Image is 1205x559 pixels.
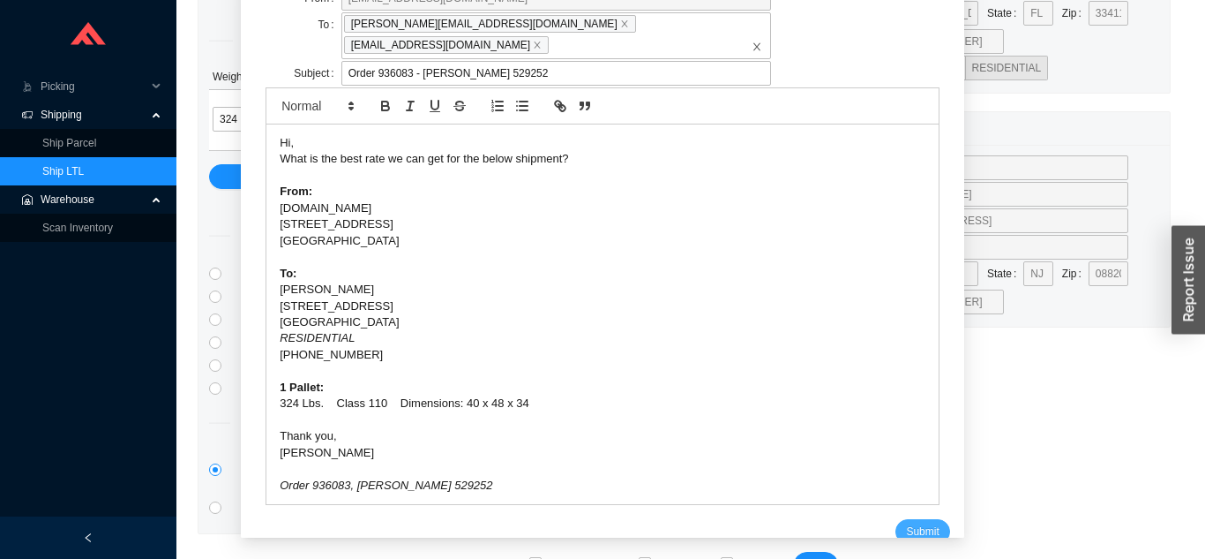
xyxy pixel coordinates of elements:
span: Other Services [230,412,337,433]
strong: To: [280,267,296,280]
label: To [318,12,341,37]
span: close [533,41,542,49]
span: Shipping [41,101,146,129]
em: RESIDENTIAL [280,331,355,344]
div: [PERSON_NAME] [280,445,925,461]
span: [PERSON_NAME][EMAIL_ADDRESS][DOMAIN_NAME] [344,15,636,33]
label: Zip [1062,261,1089,286]
div: [PERSON_NAME] [280,282,925,298]
a: Ship LTL [42,165,84,178]
em: Order 936083, [PERSON_NAME] 529252 [280,479,492,492]
div: [GEOGRAPHIC_DATA] [280,233,925,249]
span: left [83,533,94,543]
button: Add Pallet [209,164,746,189]
label: State [987,1,1023,26]
div: [GEOGRAPHIC_DATA] [280,314,925,330]
div: Return Address [787,112,1159,145]
div: Hi, [280,135,925,151]
a: Ship Parcel [42,137,96,149]
span: close [752,42,762,52]
div: [STREET_ADDRESS] [280,216,925,232]
a: Scan Inventory [42,222,113,234]
strong: 1 Pallet: [280,381,324,394]
div: [DOMAIN_NAME] [280,200,925,216]
strong: From: [280,185,312,198]
span: Picking [41,72,146,101]
div: 324 Lbs. Class 110 Dimensions: 40 x 48 x 34 [280,396,925,412]
th: Weight [209,64,315,90]
span: Warehouse [41,185,146,214]
button: Submit [895,519,949,544]
label: Subject [294,61,341,86]
span: [EMAIL_ADDRESS][DOMAIN_NAME] [344,36,549,54]
span: Pallets [233,30,295,50]
label: State [987,261,1023,286]
span: Direct Services [230,225,338,246]
input: [PERSON_NAME][EMAIL_ADDRESS][DOMAIN_NAME]close[EMAIL_ADDRESS][DOMAIN_NAME]closeclose [551,35,564,55]
span: RESIDENTIAL [972,62,1042,74]
div: [PHONE_NUMBER] [280,347,925,363]
span: close [620,19,629,28]
div: Thank you, [280,428,925,444]
div: What is the best rate we can get for the below shipment? [280,151,925,167]
label: Zip [1062,1,1089,26]
span: Submit [906,523,939,540]
div: [STREET_ADDRESS] [280,298,925,314]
